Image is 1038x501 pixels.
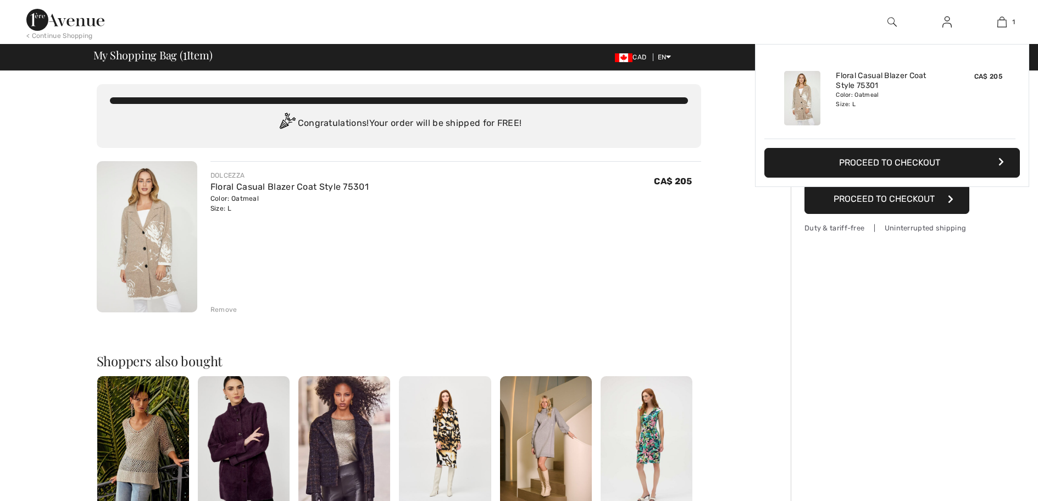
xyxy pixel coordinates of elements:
button: Proceed to Checkout [764,148,1020,178]
div: DOLCEZZA [210,170,369,180]
img: search the website [887,15,897,29]
span: EN [658,53,671,61]
img: Floral Casual Blazer Coat Style 75301 [97,161,197,312]
span: CAD [615,53,651,61]
span: My Shopping Bag ( Item) [93,49,213,60]
div: Congratulations! Your order will be shipped for FREE! [110,113,688,135]
div: Color: Oatmeal Size: L [836,91,944,108]
span: CA$ 205 [974,73,1002,80]
div: Remove [210,305,237,315]
img: 1ère Avenue [26,9,104,31]
img: My Info [942,15,952,29]
img: Canadian Dollar [615,53,632,62]
div: Color: Oatmeal Size: L [210,194,369,213]
span: 1 [183,47,187,61]
a: Sign In [934,15,961,29]
a: Floral Casual Blazer Coat Style 75301 [210,181,369,192]
img: Floral Casual Blazer Coat Style 75301 [784,71,820,125]
img: My Bag [997,15,1007,29]
a: 1 [975,15,1029,29]
h2: Shoppers also bought [97,354,701,367]
a: Floral Casual Blazer Coat Style 75301 [836,71,944,91]
span: 1 [1012,17,1015,27]
span: CA$ 205 [654,176,692,186]
div: < Continue Shopping [26,31,93,41]
img: Congratulation2.svg [276,113,298,135]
